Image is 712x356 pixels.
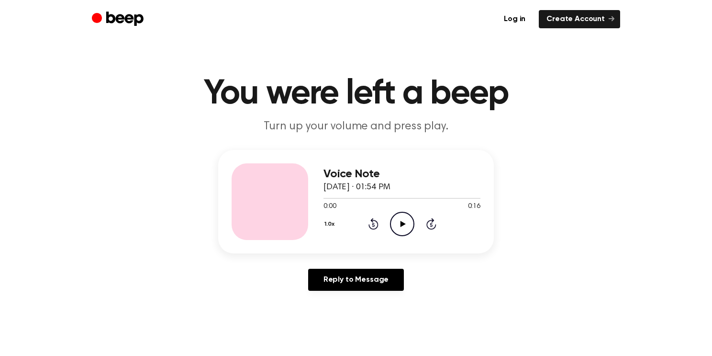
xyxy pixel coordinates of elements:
[111,77,601,111] h1: You were left a beep
[323,202,336,212] span: 0:00
[496,10,533,28] a: Log in
[308,269,404,291] a: Reply to Message
[172,119,540,135] p: Turn up your volume and press play.
[539,10,620,28] a: Create Account
[323,183,390,192] span: [DATE] · 01:54 PM
[468,202,480,212] span: 0:16
[323,168,480,181] h3: Voice Note
[92,10,146,29] a: Beep
[323,216,338,232] button: 1.0x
